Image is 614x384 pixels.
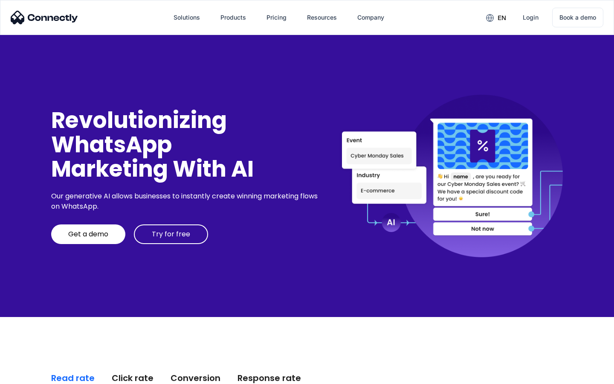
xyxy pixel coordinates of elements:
div: Pricing [266,12,287,23]
div: Revolutionizing WhatsApp Marketing With AI [51,108,321,181]
a: Book a demo [552,8,603,27]
img: Connectly Logo [11,11,78,24]
div: Company [357,12,384,23]
a: Try for free [134,224,208,244]
div: Click rate [112,372,153,384]
div: Our generative AI allows businesses to instantly create winning marketing flows on WhatsApp. [51,191,321,212]
a: Login [516,7,545,28]
div: Resources [307,12,337,23]
div: Read rate [51,372,95,384]
div: Solutions [174,12,200,23]
div: en [498,12,506,24]
div: Conversion [171,372,220,384]
div: Products [220,12,246,23]
div: Response rate [237,372,301,384]
div: Try for free [152,230,190,239]
a: Get a demo [51,224,125,244]
a: Pricing [260,7,293,28]
div: Get a demo [68,230,108,239]
div: Login [523,12,539,23]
